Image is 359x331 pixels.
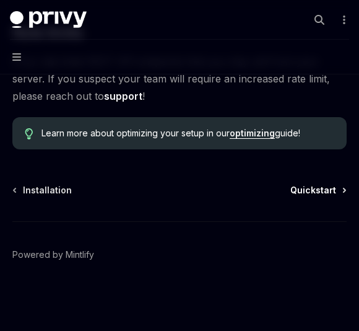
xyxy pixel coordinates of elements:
svg: Tip [25,128,33,139]
a: Quickstart [290,184,345,196]
a: Powered by Mintlify [12,249,94,260]
button: Open search [309,10,329,30]
span: Installation [23,184,72,196]
span: Learn more about optimizing your setup in our guide! [41,127,334,139]
span: Quickstart [290,184,336,196]
a: optimizing [230,128,275,139]
button: More actions [337,11,349,29]
a: support [104,90,142,103]
img: dark logo [10,11,87,29]
a: Installation [14,184,72,196]
span: Privy rate limits REST API endpoints that you may call from your server. If you suspect your team... [12,53,347,105]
